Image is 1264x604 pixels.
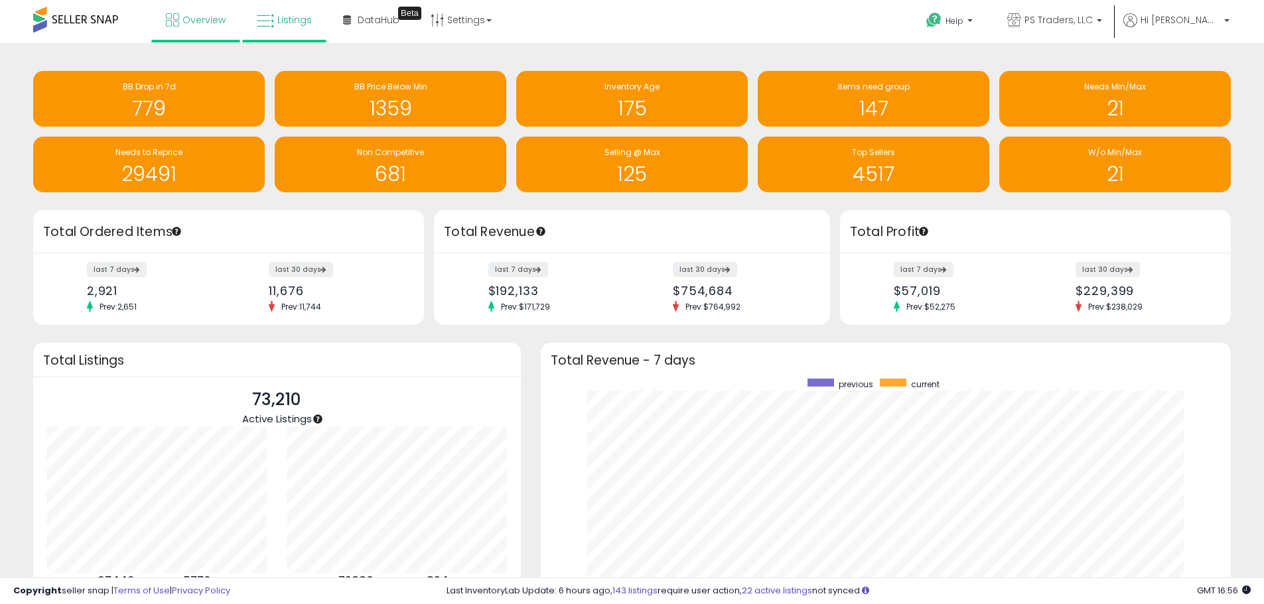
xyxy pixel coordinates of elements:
label: last 30 days [1076,262,1140,277]
span: BB Drop in 7d [123,81,176,92]
a: Needs Min/Max 21 [999,71,1231,127]
span: Hi [PERSON_NAME] [1141,13,1220,27]
h1: 175 [523,97,741,119]
div: $754,684 [673,284,807,298]
span: Prev: $52,275 [900,301,962,312]
span: Prev: 2,651 [93,301,143,312]
span: Prev: $238,029 [1082,301,1149,312]
b: 324 [427,573,449,589]
span: Prev: 11,744 [275,301,328,312]
span: 2025-10-6 16:56 GMT [1197,584,1251,597]
i: Click here to read more about un-synced listings. [862,586,869,595]
span: DataHub [358,13,399,27]
h1: 147 [764,97,983,119]
span: current [911,379,940,390]
p: 73,210 [242,387,312,412]
span: Prev: $171,729 [494,301,557,312]
div: Tooltip anchor [312,413,324,425]
h3: Total Ordered Items [43,223,414,241]
div: $192,133 [488,284,622,298]
b: 67440 [98,573,135,589]
h1: 125 [523,163,741,185]
label: last 7 days [87,262,147,277]
span: Non Competitive [357,147,424,158]
a: Needs to Reprice 29491 [33,137,265,192]
span: BB Price Below Min [354,81,427,92]
label: last 30 days [673,262,737,277]
a: Help [916,2,986,43]
strong: Copyright [13,584,62,597]
div: Last InventoryLab Update: 6 hours ago, require user action, not synced. [447,585,1251,597]
b: 72886 [338,573,374,589]
a: Privacy Policy [172,584,230,597]
a: 22 active listings [742,584,812,597]
h1: 21 [1006,163,1224,185]
div: Tooltip anchor [398,7,421,20]
span: Listings [277,13,312,27]
span: Overview [182,13,226,27]
a: Hi [PERSON_NAME] [1123,13,1229,43]
h3: Total Listings [43,355,511,365]
a: Selling @ Max 125 [516,137,748,192]
span: Needs Min/Max [1084,81,1146,92]
span: Selling @ Max [604,147,660,158]
a: Inventory Age 175 [516,71,748,127]
span: Prev: $764,992 [679,301,747,312]
span: PS Traders, LLC [1024,13,1093,27]
div: seller snap | | [13,585,230,597]
a: BB Price Below Min 1359 [275,71,506,127]
div: Tooltip anchor [171,225,182,237]
span: Top Sellers [852,147,895,158]
span: Inventory Age [604,81,660,92]
h1: 4517 [764,163,983,185]
i: Get Help [926,12,942,29]
a: Top Sellers 4517 [758,137,989,192]
a: 143 listings [612,584,658,597]
span: W/o Min/Max [1088,147,1142,158]
span: Needs to Reprice [115,147,182,158]
h3: Total Revenue [444,223,820,241]
a: Items need group 147 [758,71,989,127]
h1: 1359 [281,97,500,119]
div: 11,676 [269,284,401,298]
h1: 29491 [40,163,258,185]
label: last 7 days [894,262,953,277]
div: 2,921 [87,284,219,298]
span: Active Listings [242,412,312,426]
h3: Total Profit [850,223,1221,241]
h1: 681 [281,163,500,185]
div: Tooltip anchor [535,225,547,237]
a: W/o Min/Max 21 [999,137,1231,192]
h1: 21 [1006,97,1224,119]
a: Terms of Use [113,584,170,597]
h3: Total Revenue - 7 days [551,355,1221,365]
b: 5770 [184,573,211,589]
h1: 779 [40,97,258,119]
span: previous [839,379,873,390]
span: Help [946,15,963,27]
div: $57,019 [894,284,1026,298]
div: Tooltip anchor [918,225,930,237]
label: last 30 days [269,262,333,277]
label: last 7 days [488,262,548,277]
div: $229,399 [1076,284,1208,298]
a: Non Competitive 681 [275,137,506,192]
a: BB Drop in 7d 779 [33,71,265,127]
span: Items need group [838,81,910,92]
